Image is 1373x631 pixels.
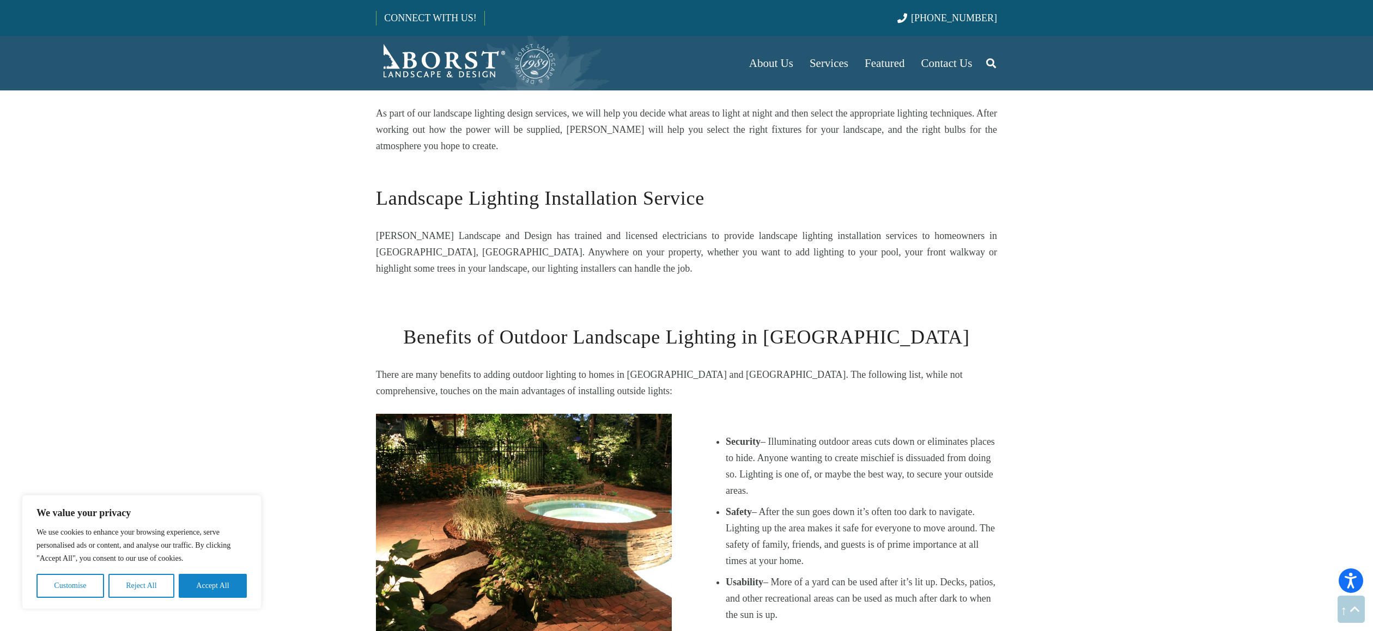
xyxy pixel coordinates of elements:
b: Security [726,436,761,447]
li: – Illuminating outdoor areas cuts down or eliminates places to hide. Anyone wanting to create mis... [726,433,997,499]
a: [PHONE_NUMBER] [897,13,997,23]
b: Usability [726,577,763,587]
p: As part of our landscape lighting design services, we will help you decide what areas to light at... [376,105,997,154]
a: Borst-Logo [376,41,557,85]
div: We value your privacy [22,495,262,609]
button: Reject All [108,574,174,598]
h2: Landscape Lighting Installation Service [376,169,997,213]
a: CONNECT WITH US! [376,5,484,31]
a: Services [801,36,856,90]
h2: Benefits of Outdoor Landscape Lighting in [GEOGRAPHIC_DATA] [376,322,997,352]
span: Featured [865,57,904,70]
a: Back to top [1338,596,1365,623]
span: [PHONE_NUMBER] [911,13,997,23]
p: We value your privacy [37,506,247,519]
p: We use cookies to enhance your browsing experience, serve personalised ads or content, and analys... [37,526,247,565]
a: About Us [741,36,801,90]
span: Services [810,57,848,70]
span: About Us [749,57,793,70]
button: Customise [37,574,104,598]
a: Featured [856,36,913,90]
p: [PERSON_NAME] Landscape and Design has trained and licensed electricians to provide landscape lig... [376,228,997,277]
span: Contact Us [921,57,973,70]
a: Search [980,50,1002,77]
p: There are many benefits to adding outdoor lighting to homes in [GEOGRAPHIC_DATA] and [GEOGRAPHIC_... [376,366,997,399]
li: – More of a yard can be used after it’s lit up. Decks, patios, and other recreational areas can b... [726,574,997,623]
a: Contact Us [913,36,981,90]
button: Accept All [179,574,247,598]
b: Safety [726,506,752,517]
li: – After the sun goes down it’s often too dark to navigate. Lighting up the area makes it safe for... [726,504,997,569]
